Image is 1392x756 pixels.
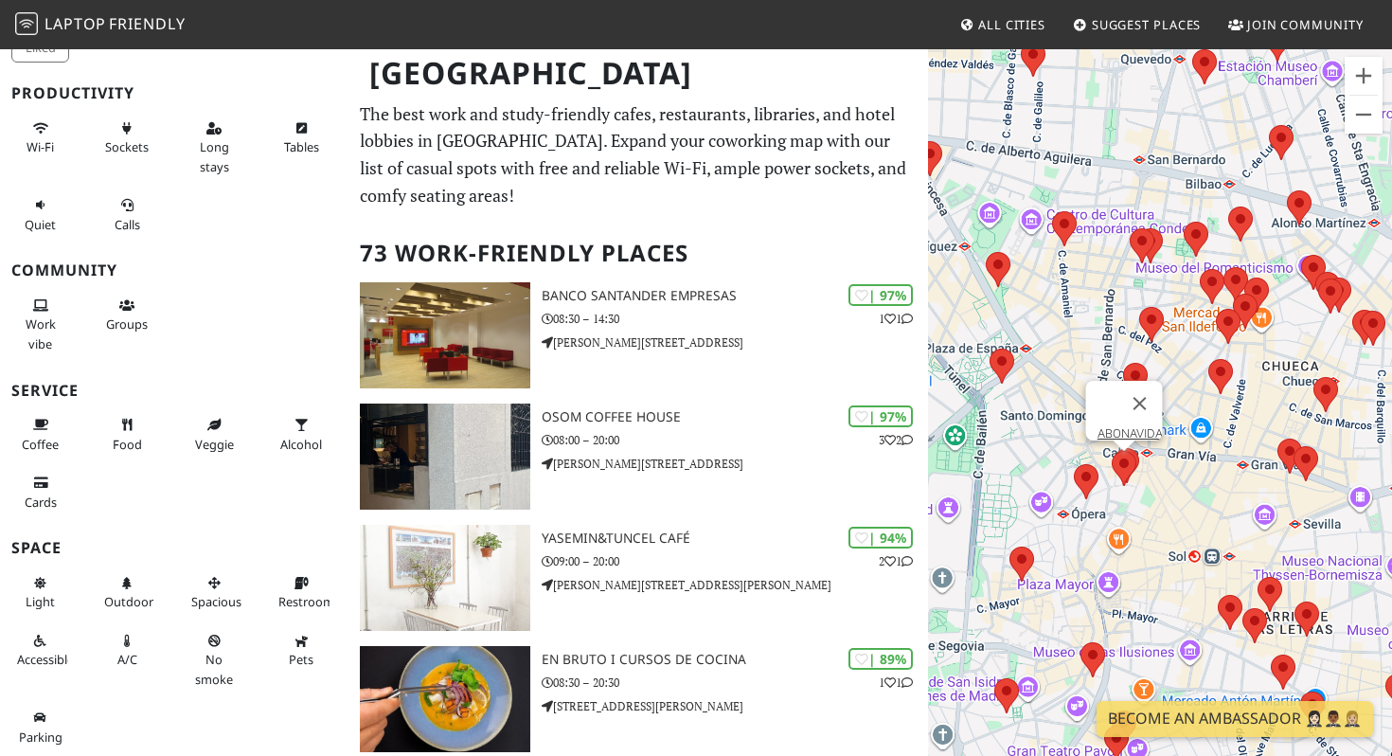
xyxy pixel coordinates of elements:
[273,567,330,618] button: Restroom
[11,189,69,240] button: Quiet
[11,467,69,517] button: Cards
[360,100,918,209] p: The best work and study-friendly cafes, restaurants, libraries, and hotel lobbies in [GEOGRAPHIC_...
[542,288,928,304] h3: Banco Santander Empresas
[848,527,913,549] div: | 94%
[280,436,322,453] span: Alcohol
[542,674,928,692] p: 08:30 – 20:30
[542,310,928,328] p: 08:30 – 14:30
[1065,8,1209,42] a: Suggest Places
[952,8,1053,42] a: All Cities
[98,567,156,618] button: Outdoor
[1098,426,1163,441] a: ABONAVIDA
[1092,16,1202,33] span: Suggest Places
[1345,96,1383,134] button: Zoom out
[360,646,530,752] img: EN BRUTO I CURSOS DE COCINA
[542,333,928,351] p: [PERSON_NAME][STREET_ADDRESS]
[348,404,929,510] a: Osom Coffee House | 97% 32 Osom Coffee House 08:00 – 20:00 [PERSON_NAME][STREET_ADDRESS]
[98,625,156,675] button: A/C
[284,138,319,155] span: Work-friendly tables
[104,593,153,610] span: Outdoor area
[186,567,243,618] button: Spacious
[542,431,928,449] p: 08:00 – 20:00
[542,409,928,425] h3: Osom Coffee House
[273,113,330,163] button: Tables
[25,216,56,233] span: Quiet
[848,648,913,670] div: | 89%
[11,539,337,557] h3: Space
[278,593,334,610] span: Restroom
[117,651,137,668] span: Air conditioned
[273,625,330,675] button: Pets
[27,138,54,155] span: Stable Wi-Fi
[186,409,243,459] button: Veggie
[15,12,38,35] img: LaptopFriendly
[25,494,57,511] span: Credit cards
[289,651,313,668] span: Pet friendly
[11,567,69,618] button: Light
[360,282,530,388] img: Banco Santander Empresas
[98,290,156,340] button: Groups
[348,525,929,631] a: yasemin&tuncel café | 94% 21 yasemin&tuncel café 09:00 – 20:00 [PERSON_NAME][STREET_ADDRESS][PERS...
[360,225,918,282] h2: 73 Work-Friendly Places
[11,261,337,279] h3: Community
[360,404,530,510] img: Osom Coffee House
[115,216,140,233] span: Video/audio calls
[354,47,925,99] h1: [GEOGRAPHIC_DATA]
[348,282,929,388] a: Banco Santander Empresas | 97% 11 Banco Santander Empresas 08:30 – 14:30 [PERSON_NAME][STREET_ADD...
[17,651,74,668] span: Accessible
[195,436,234,453] span: Veggie
[879,552,913,570] p: 2 1
[11,290,69,359] button: Work vibe
[11,84,337,102] h3: Productivity
[186,625,243,694] button: No smoke
[978,16,1045,33] span: All Cities
[542,652,928,668] h3: EN BRUTO I CURSOS DE COCINA
[106,315,148,333] span: Group tables
[22,436,59,453] span: Coffee
[542,455,928,473] p: [PERSON_NAME][STREET_ADDRESS]
[848,405,913,427] div: | 97%
[15,9,186,42] a: LaptopFriendly LaptopFriendly
[186,113,243,182] button: Long stays
[879,431,913,449] p: 3 2
[1117,381,1163,426] button: Close
[98,409,156,459] button: Food
[200,138,229,174] span: Long stays
[1345,57,1383,95] button: Zoom in
[348,646,929,752] a: EN BRUTO I CURSOS DE COCINA | 89% 11 EN BRUTO I CURSOS DE COCINA 08:30 – 20:30 [STREET_ADDRESS][P...
[360,525,530,631] img: yasemin&tuncel café
[11,113,69,163] button: Wi-Fi
[11,409,69,459] button: Coffee
[195,651,233,687] span: Smoke free
[11,702,69,752] button: Parking
[105,138,149,155] span: Power sockets
[273,409,330,459] button: Alcohol
[11,382,337,400] h3: Service
[98,189,156,240] button: Calls
[879,674,913,692] p: 1 1
[1247,16,1364,33] span: Join Community
[45,13,106,34] span: Laptop
[542,697,928,715] p: [STREET_ADDRESS][PERSON_NAME]
[26,315,56,351] span: People working
[542,552,928,570] p: 09:00 – 20:00
[879,310,913,328] p: 1 1
[191,593,241,610] span: Spacious
[113,436,142,453] span: Food
[98,113,156,163] button: Sockets
[542,531,928,547] h3: yasemin&tuncel café
[26,593,55,610] span: Natural light
[542,576,928,594] p: [PERSON_NAME][STREET_ADDRESS][PERSON_NAME]
[19,729,62,746] span: Parking
[1221,8,1371,42] a: Join Community
[11,625,69,675] button: Accessible
[109,13,185,34] span: Friendly
[848,284,913,306] div: | 97%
